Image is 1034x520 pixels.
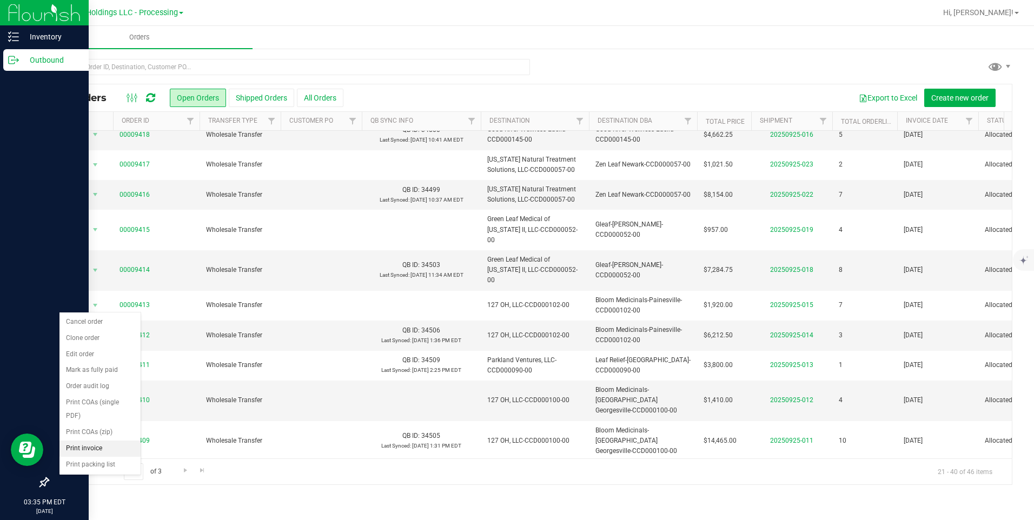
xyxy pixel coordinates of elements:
[410,137,463,143] span: [DATE] 10:41 AM EDT
[852,89,924,107] button: Export to Excel
[839,300,843,310] span: 7
[89,187,102,202] span: select
[770,131,813,138] a: 20250925-016
[906,117,948,124] a: Invoice Date
[904,436,923,446] span: [DATE]
[904,330,923,341] span: [DATE]
[839,159,843,170] span: 2
[904,225,923,235] span: [DATE]
[381,443,411,449] span: Last Synced:
[402,356,420,364] span: QB ID:
[595,159,691,170] span: Zen Leaf Newark-CCD000057-00
[421,356,440,364] span: 34509
[839,436,846,446] span: 10
[5,497,84,507] p: 03:35 PM EDT
[59,362,141,378] li: Mark as fully paid
[760,117,792,124] a: Shipment
[89,263,102,278] span: select
[229,89,294,107] button: Shipped Orders
[402,186,420,194] span: QB ID:
[48,59,530,75] input: Search Order ID, Destination, Customer PO...
[770,396,813,404] a: 20250925-012
[170,89,226,107] button: Open Orders
[904,190,923,200] span: [DATE]
[904,395,923,405] span: [DATE]
[487,184,582,205] span: [US_STATE] Natural Treatment Solutions, LLC-CCD000057-00
[931,94,989,102] span: Create new order
[344,112,362,130] a: Filter
[770,191,813,198] a: 20250925-022
[704,225,728,235] span: $957.00
[487,255,582,286] span: Green Leaf Medical of [US_STATE] II, LLC-CCD000052-00
[487,300,582,310] span: 127 OH, LLC-CCD000102-00
[595,325,691,345] span: Bloom Medicinals-Painesville-CCD000102-00
[412,443,461,449] span: [DATE] 1:31 PM EDT
[410,197,463,203] span: [DATE] 10:37 AM EDT
[89,298,102,313] span: select
[402,261,420,269] span: QB ID:
[595,190,691,200] span: Zen Leaf Newark-CCD000057-00
[814,112,832,130] a: Filter
[704,159,733,170] span: $1,021.50
[11,434,43,466] iframe: Resource center
[297,89,343,107] button: All Orders
[59,424,141,441] li: Print COAs (zip)
[924,89,996,107] button: Create new order
[595,355,691,376] span: Leaf Relief-[GEOGRAPHIC_DATA]-CCD000090-00
[381,367,411,373] span: Last Synced:
[263,112,281,130] a: Filter
[8,31,19,42] inline-svg: Inventory
[120,300,150,310] a: 00009413
[904,300,923,310] span: [DATE]
[182,112,200,130] a: Filter
[929,463,1001,479] span: 21 - 40 of 46 items
[122,117,149,124] a: Order ID
[704,265,733,275] span: $7,284.75
[89,157,102,172] span: select
[770,301,813,309] a: 20250925-015
[904,159,923,170] span: [DATE]
[770,226,813,234] a: 20250925-019
[421,326,440,334] span: 34506
[704,130,733,140] span: $4,662.25
[26,26,253,49] a: Orders
[208,117,257,124] a: Transfer Type
[421,261,440,269] span: 34503
[206,265,274,275] span: Wholesale Transfer
[206,159,274,170] span: Wholesale Transfer
[206,395,274,405] span: Wholesale Transfer
[487,395,582,405] span: 127 OH, LLC-CCD000100-00
[595,219,691,240] span: Gleaf-[PERSON_NAME]-CCD000052-00
[410,272,463,278] span: [DATE] 11:34 AM EDT
[704,330,733,341] span: $6,212.50
[120,130,150,140] a: 00009418
[704,300,733,310] span: $1,920.00
[289,117,333,124] a: Customer PO
[487,155,582,175] span: [US_STATE] Natural Treatment Solutions, LLC-CCD000057-00
[206,360,274,370] span: Wholesale Transfer
[421,432,440,439] span: 34505
[770,266,813,274] a: 20250925-018
[59,457,141,473] li: Print packing list
[839,225,843,235] span: 4
[770,437,813,444] a: 20250925-011
[19,54,84,66] p: Outbound
[595,260,691,281] span: Gleaf-[PERSON_NAME]-CCD000052-00
[839,190,843,200] span: 7
[402,326,420,334] span: QB ID:
[381,337,411,343] span: Last Synced:
[421,186,440,194] span: 34499
[839,130,843,140] span: 5
[595,385,691,416] span: Bloom Medicinals-[GEOGRAPHIC_DATA] Georgesville-CCD000100-00
[206,130,274,140] span: Wholesale Transfer
[380,197,409,203] span: Last Synced:
[839,265,843,275] span: 8
[59,441,141,457] li: Print invoice
[402,126,420,134] span: QB ID:
[704,360,733,370] span: $3,800.00
[8,55,19,65] inline-svg: Outbound
[839,395,843,405] span: 4
[770,331,813,339] a: 20250925-014
[59,346,141,363] li: Edit order
[59,378,141,395] li: Order audit log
